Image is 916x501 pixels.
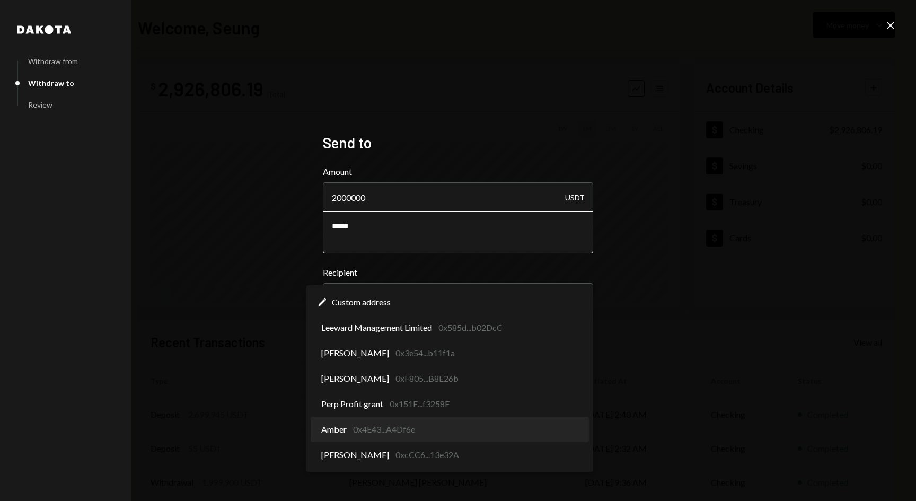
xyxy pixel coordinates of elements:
[395,347,455,359] div: 0x3e54...b11f1a
[323,266,593,279] label: Recipient
[395,372,459,385] div: 0xF805...B8E26b
[565,182,585,212] div: USDT
[323,182,593,212] input: Enter amount
[28,57,78,66] div: Withdraw from
[321,423,347,436] span: Amber
[321,347,389,359] span: [PERSON_NAME]
[332,296,391,309] span: Custom address
[28,100,52,109] div: Review
[321,398,383,410] span: Perp Profit grant
[395,449,459,461] div: 0xcCC6...13e32A
[28,78,74,87] div: Withdraw to
[323,133,593,153] h2: Send to
[353,423,415,436] div: 0x4E43...A4Df6e
[323,283,593,313] button: Recipient
[438,321,503,334] div: 0x585d...b02DcC
[323,165,593,178] label: Amount
[321,372,389,385] span: [PERSON_NAME]
[321,321,432,334] span: Leeward Management Limited
[390,398,450,410] div: 0x151E...f3258F
[321,449,389,461] span: [PERSON_NAME]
